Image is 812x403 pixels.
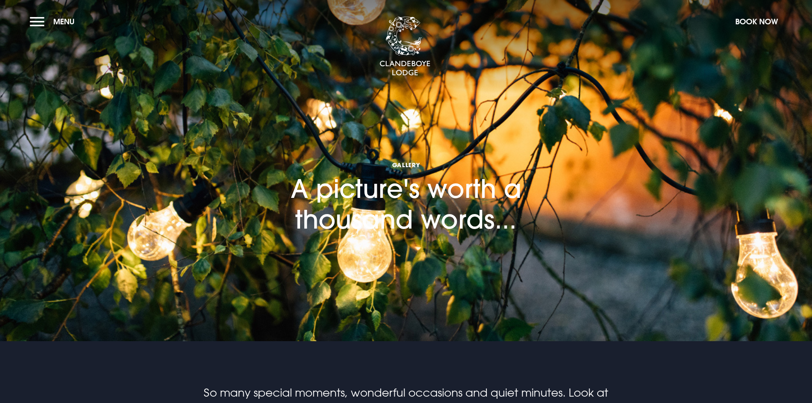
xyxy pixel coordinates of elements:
[30,12,79,31] button: Menu
[53,17,75,26] span: Menu
[236,111,577,235] h1: A picture's worth a thousand words...
[379,17,431,76] img: Clandeboye Lodge
[731,12,782,31] button: Book Now
[236,161,577,169] span: Gallery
